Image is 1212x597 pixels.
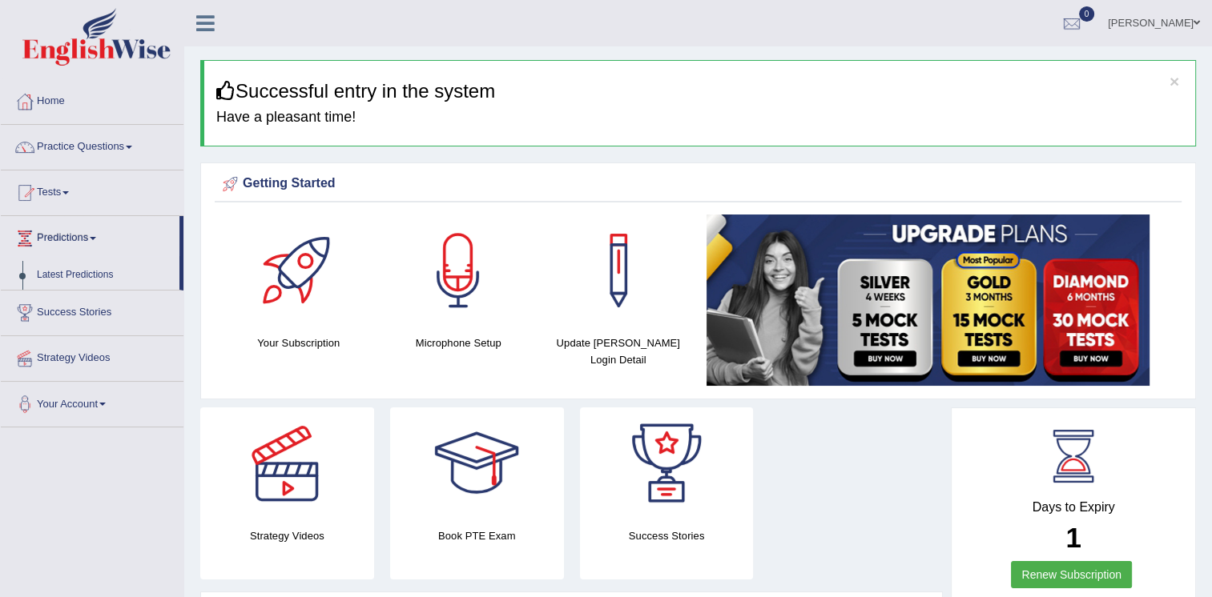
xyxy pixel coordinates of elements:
b: 1 [1065,522,1081,553]
a: Strategy Videos [1,336,183,376]
h4: Have a pleasant time! [216,110,1183,126]
a: Predictions [1,216,179,256]
a: Home [1,79,183,119]
img: small5.jpg [707,214,1150,386]
a: Success Stories [1,290,183,331]
h4: Microphone Setup [387,335,531,351]
h4: Days to Expiry [969,500,1178,515]
h4: Strategy Videos [200,527,374,544]
a: Your Account [1,382,183,422]
a: Renew Subscription [1011,561,1132,588]
span: 0 [1079,6,1095,22]
button: × [1170,73,1179,90]
a: Latest Predictions [30,261,179,290]
h3: Successful entry in the system [216,81,1183,102]
h4: Success Stories [580,527,754,544]
a: Tests [1,170,183,210]
h4: Update [PERSON_NAME] Login Detail [546,335,691,368]
h4: Your Subscription [227,335,371,351]
a: Practice Questions [1,125,183,165]
h4: Book PTE Exam [390,527,564,544]
div: Getting Started [219,172,1178,196]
